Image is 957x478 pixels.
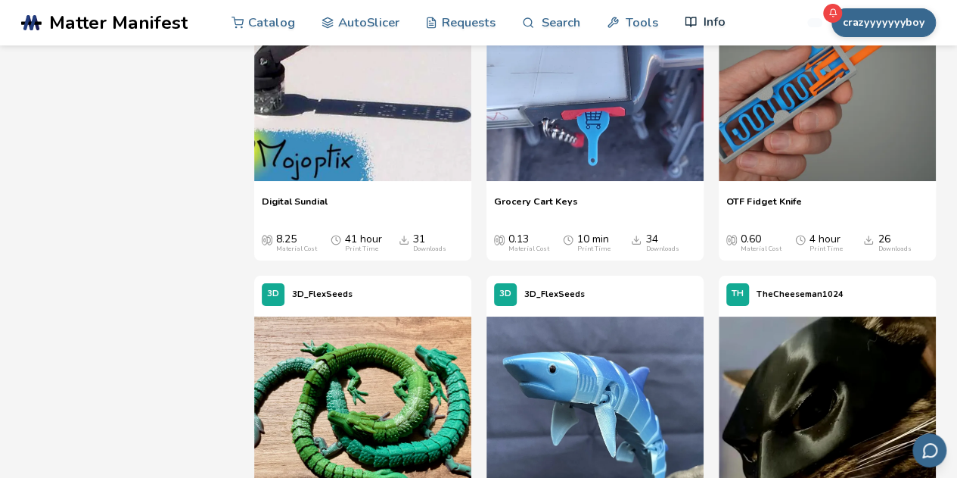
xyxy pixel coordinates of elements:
[831,8,936,37] button: crazyyyyyyyboy
[292,286,353,302] p: 3D_FlexSeeds
[563,233,573,245] span: Average Print Time
[494,195,578,218] a: Grocery Cart Keys
[757,286,844,302] p: TheCheeseman1024
[49,12,188,33] span: Matter Manifest
[809,233,843,253] div: 4 hour
[399,233,409,245] span: Downloads
[878,245,911,253] div: Downloads
[726,195,802,218] a: OTF Fidget Knife
[878,233,911,253] div: 26
[345,233,382,253] div: 41 hour
[741,233,781,253] div: 0.60
[645,233,679,253] div: 34
[577,245,611,253] div: Print Time
[413,245,446,253] div: Downloads
[577,233,611,253] div: 10 min
[345,245,378,253] div: Print Time
[524,286,585,302] p: 3D_FlexSeeds
[912,433,946,467] button: Send feedback via email
[645,245,679,253] div: Downloads
[499,289,511,299] span: 3D
[494,233,505,245] span: Average Cost
[262,195,328,218] a: Digital Sundial
[508,233,549,253] div: 0.13
[732,289,744,299] span: TH
[795,233,806,245] span: Average Print Time
[267,289,279,299] span: 3D
[276,233,317,253] div: 8.25
[741,245,781,253] div: Material Cost
[863,233,874,245] span: Downloads
[276,245,317,253] div: Material Cost
[726,233,737,245] span: Average Cost
[331,233,341,245] span: Average Print Time
[508,245,549,253] div: Material Cost
[413,233,446,253] div: 31
[809,245,843,253] div: Print Time
[262,233,272,245] span: Average Cost
[631,233,642,245] span: Downloads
